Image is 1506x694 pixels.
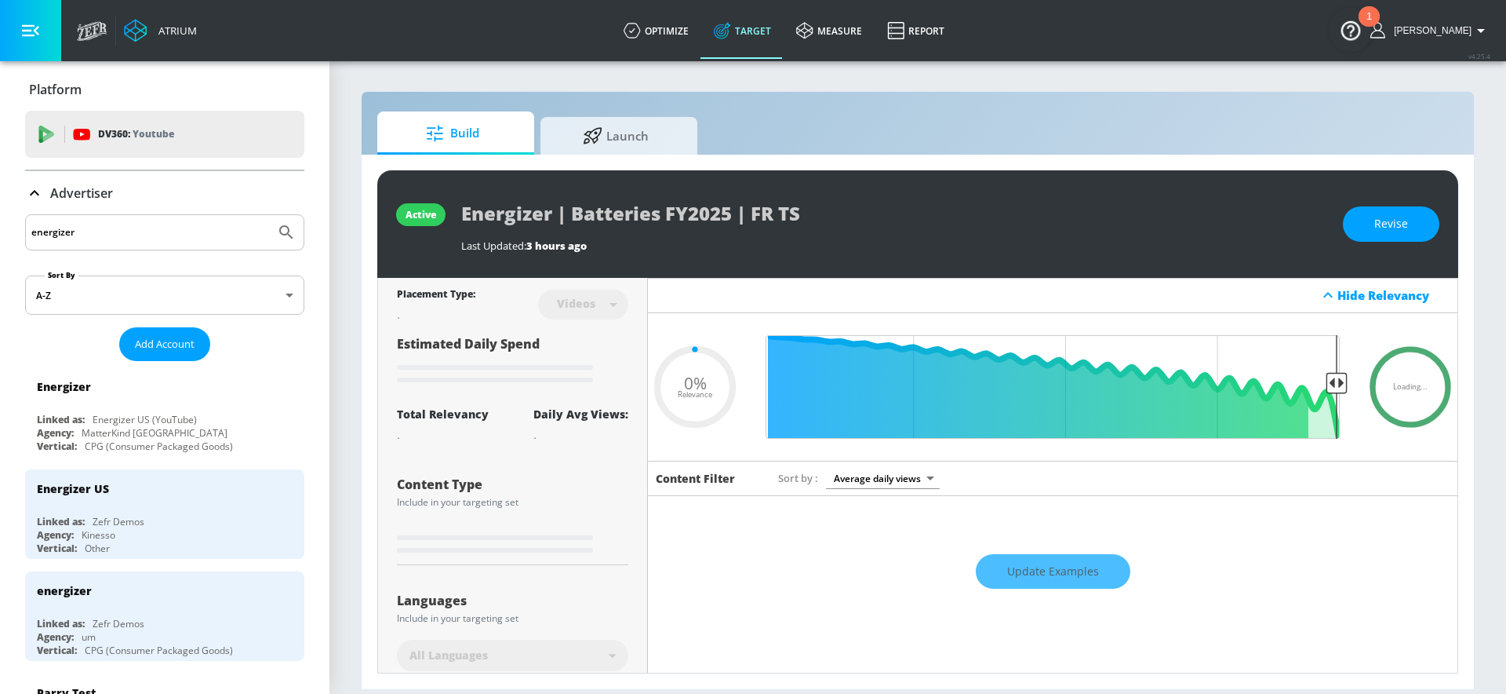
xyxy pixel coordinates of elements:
[397,287,475,304] div: Placement Type:
[406,208,436,221] div: active
[1388,25,1471,36] span: login as: anthony.rios@zefr.com
[1329,8,1373,52] button: Open Resource Center, 1 new notification
[397,407,489,422] div: Total Relevancy
[25,572,304,661] div: energizerLinked as:Zefr DemosAgency:umVertical:CPG (Consumer Packaged Goods)
[1468,52,1490,60] span: v 4.25.4
[82,528,115,542] div: Kinesso
[25,68,304,111] div: Platform
[37,515,85,528] div: Linked as:
[397,498,628,507] div: Include in your targeting set
[397,478,628,491] div: Content Type
[875,2,957,59] a: Report
[1343,206,1439,242] button: Revise
[1374,214,1408,234] span: Revise
[124,19,197,42] a: Atrium
[269,215,304,250] button: Submit Search
[409,648,488,663] span: All Languages
[1370,21,1490,40] button: [PERSON_NAME]
[37,426,74,440] div: Agency:
[37,542,77,555] div: Vertical:
[25,469,304,559] div: Energizer USLinked as:Zefr DemosAgency:KinessoVertical:Other
[684,374,707,391] span: 0%
[549,297,603,310] div: Videos
[533,407,628,422] div: Daily Avg Views:
[25,111,304,158] div: DV360: Youtube
[37,583,92,598] div: energizer
[37,528,74,542] div: Agency:
[85,644,233,657] div: CPG (Consumer Packaged Goods)
[119,327,210,361] button: Add Account
[37,413,85,426] div: Linked as:
[826,468,940,489] div: Average daily views
[656,471,735,486] h6: Content Filter
[135,335,195,353] span: Add Account
[397,335,540,352] span: Estimated Daily Spend
[397,594,628,607] div: Languages
[37,440,77,453] div: Vertical:
[701,2,784,59] a: Target
[37,644,77,657] div: Vertical:
[1366,16,1372,37] div: 1
[37,379,91,394] div: Energizer
[526,239,587,253] span: 3 hours ago
[37,630,74,644] div: Agency:
[133,126,174,142] p: Youtube
[25,276,304,315] div: A-Z
[25,367,304,457] div: EnergizerLinked as:Energizer US (YouTube)Agency:MatterKind [GEOGRAPHIC_DATA]Vertical:CPG (Consume...
[397,640,628,671] div: All Languages
[82,630,96,644] div: um
[556,117,675,155] span: Launch
[678,391,712,399] span: Relevance
[93,515,144,528] div: Zefr Demos
[758,335,1348,439] input: Final Threshold
[648,278,1457,313] div: Hide Relevancy
[50,184,113,202] p: Advertiser
[85,542,110,555] div: Other
[611,2,701,59] a: optimize
[98,126,174,143] p: DV360:
[93,617,144,630] div: Zefr Demos
[397,614,628,623] div: Include in your targeting set
[461,239,1327,253] div: Last Updated:
[82,426,227,440] div: MatterKind [GEOGRAPHIC_DATA]
[29,81,82,98] p: Platform
[393,115,512,152] span: Build
[31,222,269,243] input: Search by name
[45,270,78,280] label: Sort By
[37,481,109,496] div: Energizer US
[1393,383,1428,391] span: Loading...
[152,24,197,38] div: Atrium
[93,413,197,426] div: Energizer US (YouTube)
[784,2,875,59] a: measure
[37,617,85,630] div: Linked as:
[85,440,233,453] div: CPG (Consumer Packaged Goods)
[778,471,818,485] span: Sort by
[25,171,304,215] div: Advertiser
[1337,287,1449,303] div: Hide Relevancy
[397,335,628,388] div: Estimated Daily Spend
